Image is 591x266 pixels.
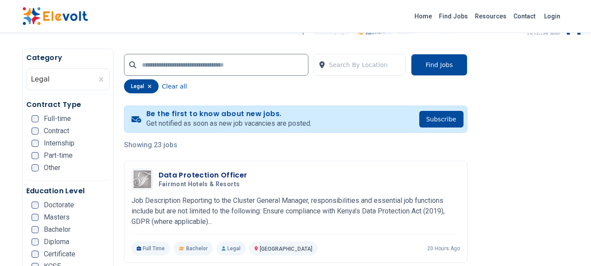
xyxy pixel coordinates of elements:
[44,226,71,233] span: Bachelor
[32,238,39,245] input: Diploma
[539,7,566,25] a: Login
[131,195,460,227] p: Job Description Reporting to the Cluster General Manager, responsibilities and essential job func...
[159,181,240,188] span: Fairmont Hotels & Resorts
[435,9,471,23] a: Find Jobs
[32,251,39,258] input: Certificate
[131,168,460,255] a: Fairmont Hotels & ResortsData Protection OfficerFairmont Hotels & ResortsJob Description Reportin...
[471,9,510,23] a: Resources
[510,9,539,23] a: Contact
[44,152,73,159] span: Part-time
[146,110,311,118] h4: Be the first to know about new jobs.
[134,170,151,188] img: Fairmont Hotels & Resorts
[32,214,39,221] input: Masters
[32,128,39,135] input: Contract
[26,99,110,110] h5: Contract Type
[32,164,39,171] input: Other
[146,118,311,129] p: Get notified as soon as new job vacancies are posted.
[216,241,246,255] p: Legal
[131,241,170,255] p: Full Time
[44,115,71,122] span: Full-time
[186,245,208,252] span: Bachelor
[26,186,110,196] h5: Education Level
[22,7,88,25] img: Elevolt
[26,53,110,63] h5: Category
[427,245,460,252] p: 20 hours ago
[32,140,39,147] input: Internship
[44,202,74,209] span: Doctorate
[124,140,467,150] p: Showing 23 jobs
[159,170,248,181] h3: Data Protection Officer
[162,79,187,93] button: Clear all
[32,152,39,159] input: Part-time
[44,251,75,258] span: Certificate
[411,54,467,76] button: Find Jobs
[44,128,69,135] span: Contract
[44,164,60,171] span: Other
[124,79,159,93] div: legal
[260,246,312,252] span: [GEOGRAPHIC_DATA]
[44,238,69,245] span: Diploma
[419,111,464,128] button: Subscribe
[32,115,39,122] input: Full-time
[32,202,39,209] input: Doctorate
[411,9,435,23] a: Home
[32,226,39,233] input: Bachelor
[547,224,591,266] iframe: Chat Widget
[44,214,70,221] span: Masters
[44,140,74,147] span: Internship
